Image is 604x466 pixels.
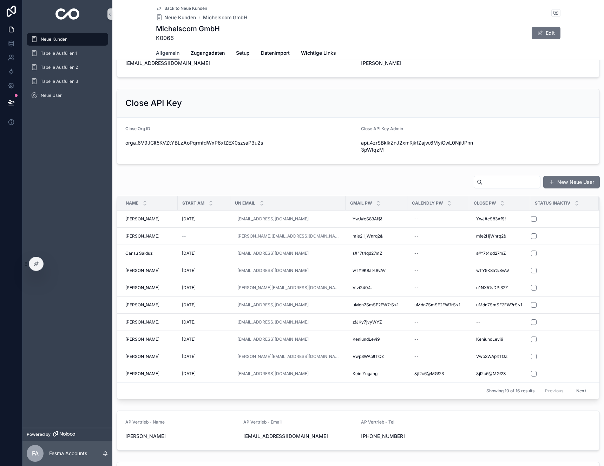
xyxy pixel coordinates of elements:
a: Michelscom GmbH [203,14,247,21]
a: [EMAIL_ADDRESS][DOMAIN_NAME] [235,368,341,379]
span: [DATE] [182,319,196,325]
span: Tabelle Ausfüllen 3 [41,79,78,84]
a: Zugangsdaten [191,47,225,61]
a: [EMAIL_ADDRESS][DOMAIN_NAME] [235,213,341,225]
span: [PERSON_NAME] [125,233,159,239]
span: YwJ#eS83Af$! [353,216,382,222]
span: KeniundLevi9 [476,337,503,342]
a: [PERSON_NAME] [125,268,173,273]
a: -- [473,317,526,328]
div: -- [414,319,419,325]
a: [PERSON_NAME][EMAIL_ADDRESS][DOMAIN_NAME] [237,354,339,359]
span: Start am [182,200,204,206]
a: [PERSON_NAME] [125,319,173,325]
span: UN Email [235,200,255,206]
button: New Neue User [543,176,600,188]
span: [DATE] [182,371,196,377]
span: &jl2c6@MG!23 [476,371,506,377]
div: -- [414,251,419,256]
span: K0066 [156,34,220,42]
span: AP Vertrieb - Tel [361,419,394,425]
span: uMdn7SmSF2FW7rS<1 [353,302,399,308]
a: -- [412,282,465,293]
a: [EMAIL_ADDRESS][DOMAIN_NAME] [237,268,309,273]
span: &jl2c6@MG!23 [414,371,444,377]
a: [PERSON_NAME][EMAIL_ADDRESS][DOMAIN_NAME] [237,233,339,239]
span: YwJ#eS83Af$! [476,216,506,222]
span: Wichtige Links [301,49,336,56]
span: [DATE] [182,354,196,359]
span: Status Inaktiv [535,200,570,206]
a: s#^7t4qd27mZ [350,248,403,259]
span: z!JKy7jvyWYZ [353,319,382,325]
span: Powered by [27,432,51,437]
a: [DATE] [182,216,226,222]
span: Tabelle Ausfüllen 1 [41,51,77,56]
a: uMdn7SmSF2FW7rS<1 [473,299,526,311]
a: [EMAIL_ADDRESS][DOMAIN_NAME] [237,337,309,342]
a: uMdn7SmSF2FW7rS<1 [412,299,465,311]
a: -- [412,231,465,242]
span: Vivi2404. [353,285,372,291]
span: [DATE] [182,337,196,342]
a: [PERSON_NAME] [125,354,173,359]
span: uMdn7SmSF2FW7rS<1 [414,302,460,308]
a: &jl2c6@MG!23 [473,368,526,379]
a: [PERSON_NAME][EMAIL_ADDRESS][DOMAIN_NAME] [237,285,339,291]
a: m!e2HjWnrq2& [350,231,403,242]
a: [DATE] [182,337,226,342]
span: Vwp3WAp!tTQZ [353,354,384,359]
a: Setup [236,47,250,61]
span: [DATE] [182,216,196,222]
a: [PERSON_NAME] [125,233,173,239]
a: &jl2c6@MG!23 [412,368,465,379]
a: uMdn7SmSF2FW7rS<1 [350,299,403,311]
a: [EMAIL_ADDRESS][DOMAIN_NAME] [235,334,341,345]
span: Close Org ID [125,126,150,131]
span: [DATE] [182,302,196,308]
button: Next [571,385,591,396]
a: Tabelle Ausfüllen 2 [27,61,108,74]
a: [PERSON_NAME] [125,302,173,308]
span: [PERSON_NAME] [125,319,159,325]
a: -- [412,334,465,345]
span: [PHONE_NUMBER] [361,433,473,440]
span: [PERSON_NAME] [125,354,159,359]
a: Kein Zugang [350,368,403,379]
a: Back to Neue Kunden [156,6,207,11]
span: KeniundLevi9 [353,337,380,342]
div: -- [414,337,419,342]
a: s#^7t4qd27mZ [473,248,526,259]
span: Tabelle Ausfüllen 2 [41,65,78,70]
span: Neue User [41,93,62,98]
span: Kein Zugang [353,371,377,377]
span: s#^7t4qd27mZ [353,251,382,256]
span: uMdn7SmSF2FW7rS<1 [476,302,522,308]
span: [PERSON_NAME] [125,268,159,273]
span: Setup [236,49,250,56]
a: -- [412,248,465,259]
a: wTY9K8a%8vAV [350,265,403,276]
span: s#^7t4qd27mZ [476,251,506,256]
a: [EMAIL_ADDRESS][DOMAIN_NAME] [235,265,341,276]
div: scrollable content [22,28,112,111]
span: orga_6V9JClt5KVZtYBLzAoPqrmfdWxP6xIZEX0szsaP3u2s [125,139,355,146]
span: Cansu Salduz [125,251,153,256]
span: Datenimport [261,49,290,56]
a: -- [182,233,226,239]
p: Fesma Accounts [49,450,87,457]
div: -- [414,216,419,222]
a: Neue Kunden [156,14,196,21]
span: Back to Neue Kunden [164,6,207,11]
a: Tabelle Ausfüllen 1 [27,47,108,60]
a: [EMAIL_ADDRESS][DOMAIN_NAME] [237,302,309,308]
span: [PERSON_NAME] [125,285,159,291]
a: [PERSON_NAME][EMAIL_ADDRESS][DOMAIN_NAME] [235,282,341,293]
span: [DATE] [182,268,196,273]
span: m!e2HjWnrq2& [353,233,383,239]
span: Vwp3WAp!tTQZ [476,354,508,359]
span: FA [32,449,39,458]
a: YwJ#eS83Af$! [473,213,526,225]
a: [DATE] [182,251,226,256]
span: Allgemein [156,49,179,56]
